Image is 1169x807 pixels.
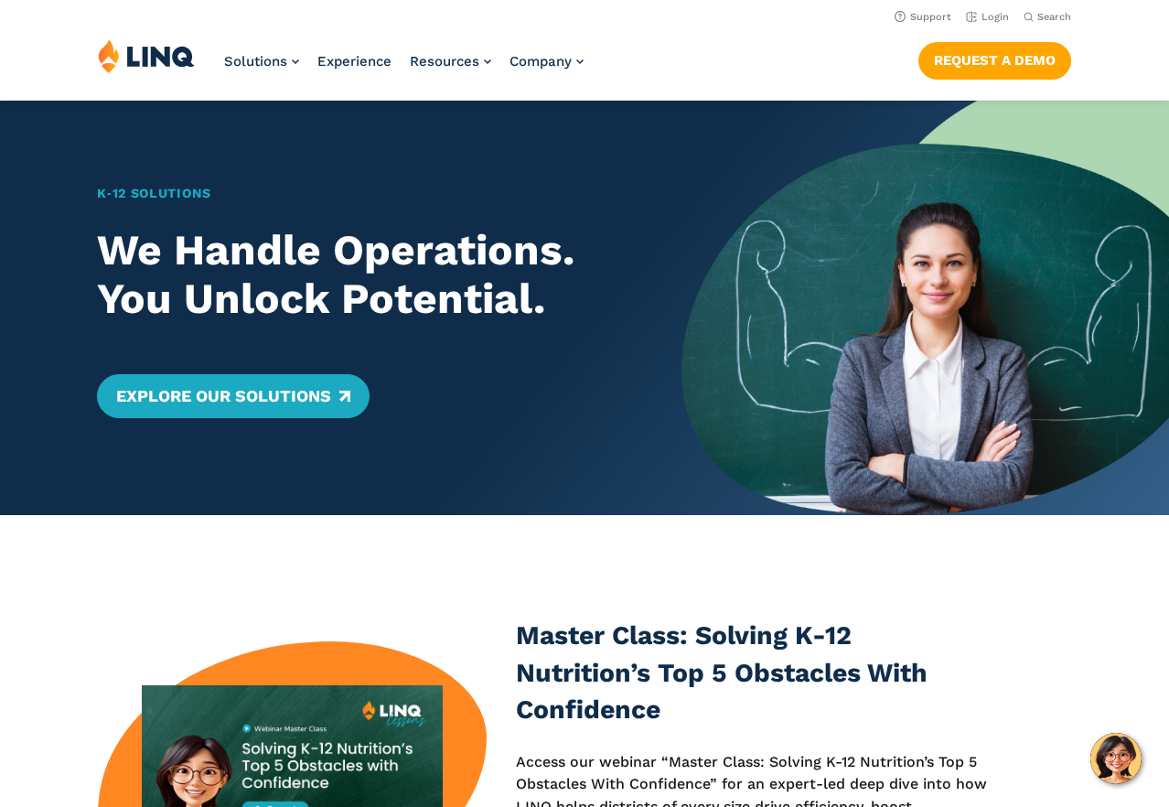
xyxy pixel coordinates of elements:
[224,38,584,99] nav: Primary Navigation
[410,53,479,70] span: Resources
[1037,11,1071,23] span: Search
[918,42,1071,79] a: Request a Demo
[918,38,1071,79] nav: Button Navigation
[98,38,195,73] img: LINQ | K‑12 Software
[224,53,287,70] span: Solutions
[509,53,572,70] span: Company
[1090,733,1142,784] button: Hello, have a question? Let’s chat.
[966,11,1009,23] a: Login
[224,53,299,70] a: Solutions
[317,53,391,70] a: Experience
[410,53,491,70] a: Resources
[509,53,584,70] a: Company
[895,11,951,23] a: Support
[516,618,988,728] h3: Master Class: Solving K-12 Nutrition’s Top 5 Obstacles With Confidence
[97,226,634,323] h2: We Handle Operations. You Unlock Potential.
[1024,10,1071,24] button: Open Search Bar
[97,374,369,418] a: Explore Our Solutions
[97,184,634,203] h1: K‑12 Solutions
[681,101,1169,515] img: Home Banner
